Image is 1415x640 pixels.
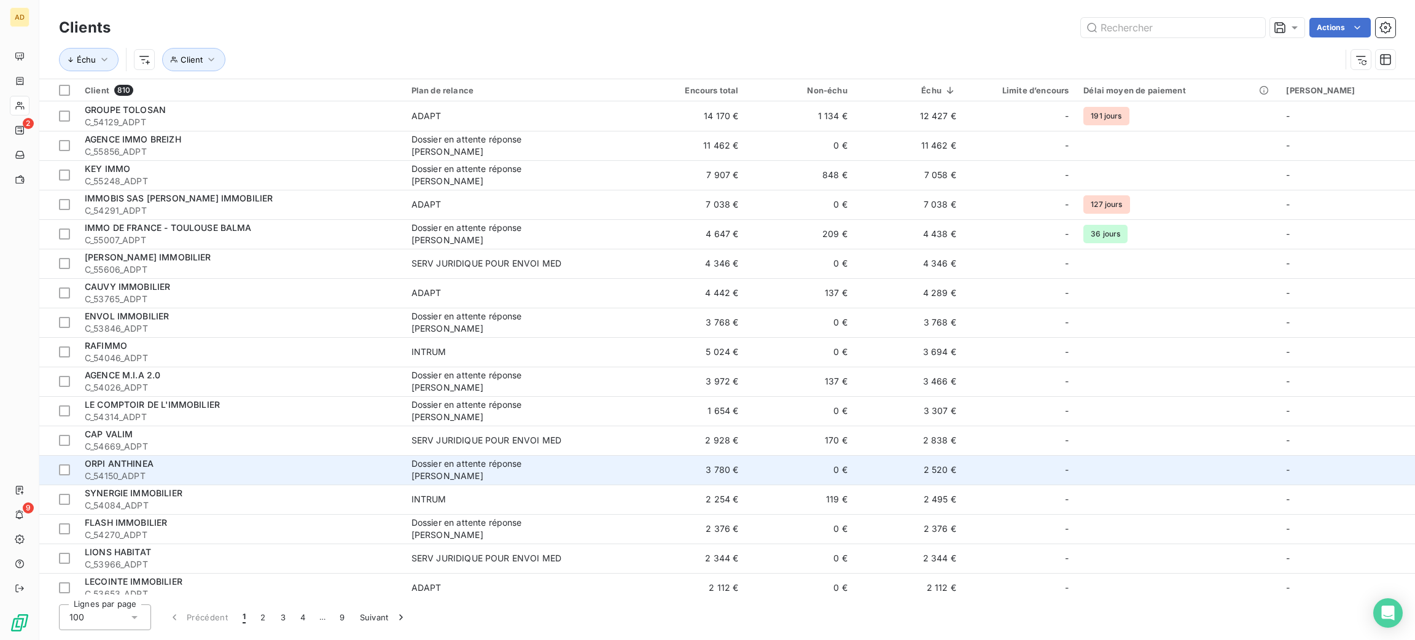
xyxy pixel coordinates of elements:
[855,278,964,308] td: 4 289 €
[855,455,964,485] td: 2 520 €
[644,85,738,95] div: Encours total
[411,133,565,158] div: Dossier en attente réponse [PERSON_NAME]
[161,604,235,630] button: Précédent
[411,493,446,505] div: INTRUM
[855,396,964,426] td: 3 307 €
[637,190,746,219] td: 7 038 €
[85,558,397,571] span: C_53966_ADPT
[85,588,397,600] span: C_53653_ADPT
[855,573,964,603] td: 2 112 €
[746,190,854,219] td: 0 €
[1083,195,1129,214] span: 127 jours
[10,613,29,633] img: Logo LeanPay
[1065,523,1069,535] span: -
[1065,110,1069,122] span: -
[85,311,169,321] span: ENVOL IMMOBILIER
[746,160,854,190] td: 848 €
[313,607,332,627] span: …
[235,604,253,630] button: 1
[1309,18,1371,37] button: Actions
[85,381,397,394] span: C_54026_ADPT
[1286,464,1290,475] span: -
[855,485,964,514] td: 2 495 €
[411,287,442,299] div: ADAPT
[746,308,854,337] td: 0 €
[85,281,170,292] span: CAUVY IMMOBILIER
[411,346,446,358] div: INTRUM
[411,399,565,423] div: Dossier en attente réponse [PERSON_NAME]
[862,85,956,95] div: Échu
[855,337,964,367] td: 3 694 €
[85,205,397,217] span: C_54291_ADPT
[637,219,746,249] td: 4 647 €
[1286,199,1290,209] span: -
[637,278,746,308] td: 4 442 €
[855,160,964,190] td: 7 058 €
[1286,376,1290,386] span: -
[411,458,565,482] div: Dossier en attente réponse [PERSON_NAME]
[85,547,151,557] span: LIONS HABITAT
[855,101,964,131] td: 12 427 €
[746,544,854,573] td: 0 €
[1286,140,1290,150] span: -
[85,576,182,587] span: LECOINTE IMMOBILIER
[746,367,854,396] td: 137 €
[1065,228,1069,240] span: -
[855,249,964,278] td: 4 346 €
[353,604,415,630] button: Suivant
[23,118,34,129] span: 2
[85,222,252,233] span: IMMO DE FRANCE - TOULOUSE BALMA
[1065,464,1069,476] span: -
[1081,18,1265,37] input: Rechercher
[1286,258,1290,268] span: -
[746,249,854,278] td: 0 €
[85,529,397,541] span: C_54270_ADPT
[85,85,109,95] span: Client
[637,367,746,396] td: 3 972 €
[85,116,397,128] span: C_54129_ADPT
[253,604,273,630] button: 2
[1083,107,1129,125] span: 191 jours
[855,131,964,160] td: 11 462 €
[85,499,397,512] span: C_54084_ADPT
[1286,582,1290,593] span: -
[1286,553,1290,563] span: -
[1286,405,1290,416] span: -
[1083,225,1128,243] span: 36 jours
[85,488,182,498] span: SYNERGIE IMMOBILIER
[85,146,397,158] span: C_55856_ADPT
[162,48,225,71] button: Client
[746,514,854,544] td: 0 €
[1065,316,1069,329] span: -
[855,367,964,396] td: 3 466 €
[746,219,854,249] td: 209 €
[85,134,181,144] span: AGENCE IMMO BREIZH
[23,502,34,513] span: 9
[637,396,746,426] td: 1 654 €
[293,604,313,630] button: 4
[85,517,167,528] span: FLASH IMMOBILIER
[637,573,746,603] td: 2 112 €
[181,55,203,64] span: Client
[637,514,746,544] td: 2 376 €
[753,85,847,95] div: Non-échu
[1065,582,1069,594] span: -
[85,429,133,439] span: CAP VALIM
[1286,111,1290,121] span: -
[85,458,154,469] span: ORPI ANTHINEA
[411,110,442,122] div: ADAPT
[411,198,442,211] div: ADAPT
[85,193,273,203] span: IMMOBIS SAS [PERSON_NAME] IMMOBILIER
[1373,598,1403,628] div: Open Intercom Messenger
[85,370,160,380] span: AGENCE M.I.A 2.0
[85,163,130,174] span: KEY IMMO
[85,322,397,335] span: C_53846_ADPT
[1065,493,1069,505] span: -
[1065,434,1069,447] span: -
[85,293,397,305] span: C_53765_ADPT
[411,310,565,335] div: Dossier en attente réponse [PERSON_NAME]
[746,426,854,455] td: 170 €
[411,257,561,270] div: SERV JURIDIQUE POUR ENVOI MED
[1065,169,1069,181] span: -
[746,131,854,160] td: 0 €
